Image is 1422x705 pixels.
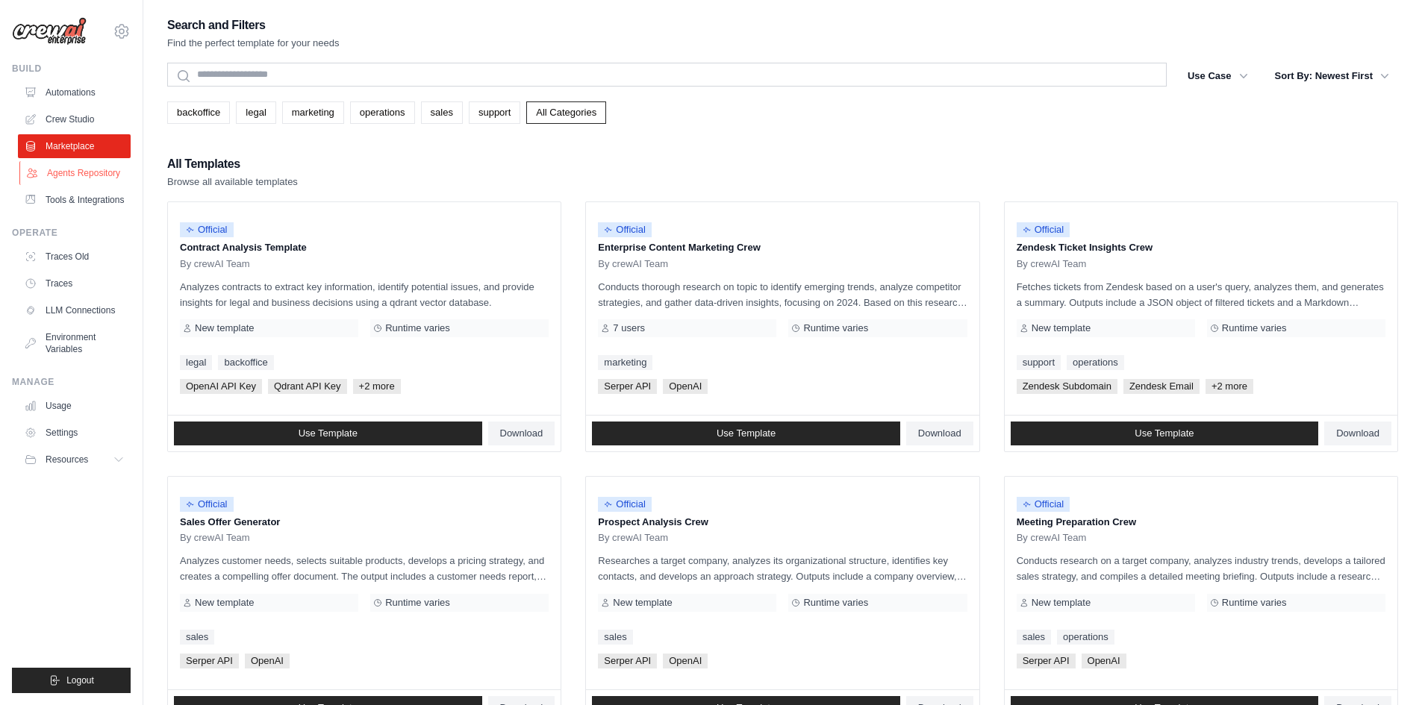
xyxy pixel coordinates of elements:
a: Use Template [174,422,482,445]
span: New template [195,322,254,334]
span: Runtime varies [385,322,450,334]
a: support [469,101,520,124]
span: Use Template [299,427,358,439]
button: Resources [18,448,131,471]
a: Agents Repository [19,161,132,185]
span: +2 more [353,379,401,394]
span: OpenAI [663,379,708,394]
span: Use Template [1135,427,1194,439]
span: Download [500,427,543,439]
img: Logo [12,17,87,46]
button: Sort By: Newest First [1266,63,1398,90]
span: Use Template [717,427,776,439]
span: New template [613,597,672,609]
span: Qdrant API Key [268,379,347,394]
span: New template [195,597,254,609]
a: Use Template [592,422,900,445]
a: Download [1324,422,1391,445]
span: Serper API [598,654,657,668]
a: Use Template [1011,422,1319,445]
p: Meeting Preparation Crew [1017,515,1385,530]
button: Logout [12,668,131,693]
p: Browse all available templates [167,175,298,189]
button: Use Case [1179,63,1257,90]
a: Automations [18,81,131,104]
a: Traces [18,272,131,295]
h2: All Templates [167,154,298,175]
a: operations [350,101,415,124]
a: Environment Variables [18,325,131,361]
span: Official [180,497,234,512]
span: Runtime varies [803,322,868,334]
span: Logout [66,674,94,686]
a: backoffice [218,355,273,370]
p: Analyzes contracts to extract key information, identify potential issues, and provide insights fo... [180,279,549,310]
a: Download [906,422,973,445]
span: Runtime varies [385,597,450,609]
p: Contract Analysis Template [180,240,549,255]
a: Usage [18,394,131,418]
span: Official [180,222,234,237]
div: Operate [12,227,131,239]
span: Zendesk Email [1123,379,1200,394]
span: By crewAI Team [598,532,668,544]
span: New template [1032,322,1091,334]
a: support [1017,355,1061,370]
a: backoffice [167,101,230,124]
span: By crewAI Team [180,532,250,544]
h2: Search and Filters [167,15,340,36]
a: Traces Old [18,245,131,269]
span: Runtime varies [1222,322,1287,334]
span: OpenAI API Key [180,379,262,394]
p: Enterprise Content Marketing Crew [598,240,967,255]
a: Crew Studio [18,107,131,131]
div: Manage [12,376,131,388]
span: 7 users [613,322,645,334]
div: Build [12,63,131,75]
a: operations [1067,355,1124,370]
span: Serper API [180,654,239,668]
span: Zendesk Subdomain [1017,379,1117,394]
a: legal [236,101,275,124]
a: sales [598,630,632,645]
span: Official [1017,497,1070,512]
p: Researches a target company, analyzes its organizational structure, identifies key contacts, and ... [598,553,967,584]
span: Resources [46,454,88,466]
p: Find the perfect template for your needs [167,36,340,51]
a: Tools & Integrations [18,188,131,212]
span: OpenAI [245,654,290,668]
p: Conducts research on a target company, analyzes industry trends, develops a tailored sales strate... [1017,553,1385,584]
a: LLM Connections [18,298,131,322]
span: By crewAI Team [598,258,668,270]
a: Download [488,422,555,445]
span: Runtime varies [1222,597,1287,609]
a: marketing [598,355,652,370]
a: Marketplace [18,134,131,158]
p: Zendesk Ticket Insights Crew [1017,240,1385,255]
span: Serper API [598,379,657,394]
a: operations [1057,630,1114,645]
a: sales [180,630,214,645]
p: Sales Offer Generator [180,515,549,530]
span: Serper API [1017,654,1076,668]
span: New template [1032,597,1091,609]
span: Official [1017,222,1070,237]
span: +2 more [1206,379,1253,394]
span: Download [918,427,961,439]
p: Fetches tickets from Zendesk based on a user's query, analyzes them, and generates a summary. Out... [1017,279,1385,310]
span: OpenAI [1082,654,1126,668]
span: By crewAI Team [180,258,250,270]
p: Prospect Analysis Crew [598,515,967,530]
span: Download [1336,427,1379,439]
span: Official [598,222,652,237]
p: Conducts thorough research on topic to identify emerging trends, analyze competitor strategies, a... [598,279,967,310]
a: Settings [18,421,131,445]
span: OpenAI [663,654,708,668]
a: sales [1017,630,1051,645]
span: Official [598,497,652,512]
span: By crewAI Team [1017,532,1087,544]
a: marketing [282,101,344,124]
p: Analyzes customer needs, selects suitable products, develops a pricing strategy, and creates a co... [180,553,549,584]
span: By crewAI Team [1017,258,1087,270]
span: Runtime varies [803,597,868,609]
